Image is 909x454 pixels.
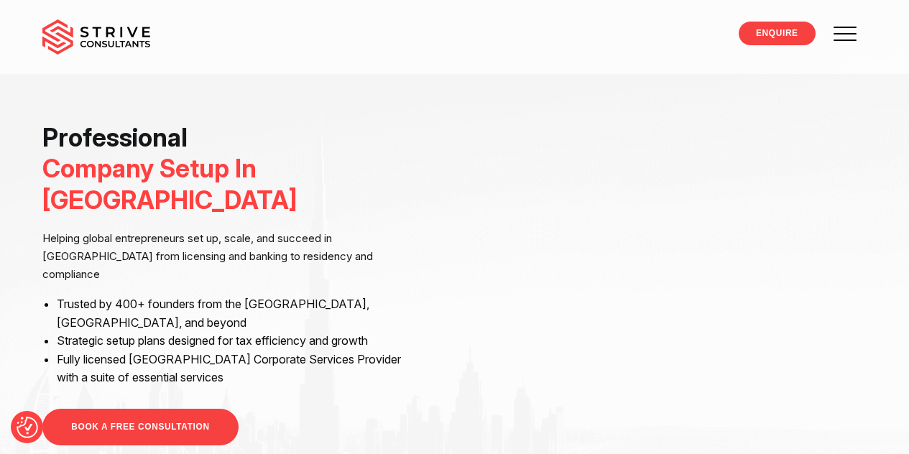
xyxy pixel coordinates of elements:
iframe: <br /> [445,122,851,351]
img: main-logo.svg [42,19,150,55]
a: ENQUIRE [739,22,816,45]
p: Helping global entrepreneurs set up, scale, and succeed in [GEOGRAPHIC_DATA] from licensing and b... [42,230,423,284]
li: Strategic setup plans designed for tax efficiency and growth [57,332,423,351]
span: Company Setup In [GEOGRAPHIC_DATA] [42,153,297,214]
h1: Professional [42,122,423,216]
button: Consent Preferences [17,417,38,438]
a: BOOK A FREE CONSULTATION [42,409,238,445]
li: Fully licensed [GEOGRAPHIC_DATA] Corporate Services Provider with a suite of essential services [57,351,423,387]
li: Trusted by 400+ founders from the [GEOGRAPHIC_DATA], [GEOGRAPHIC_DATA], and beyond [57,295,423,332]
img: Revisit consent button [17,417,38,438]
